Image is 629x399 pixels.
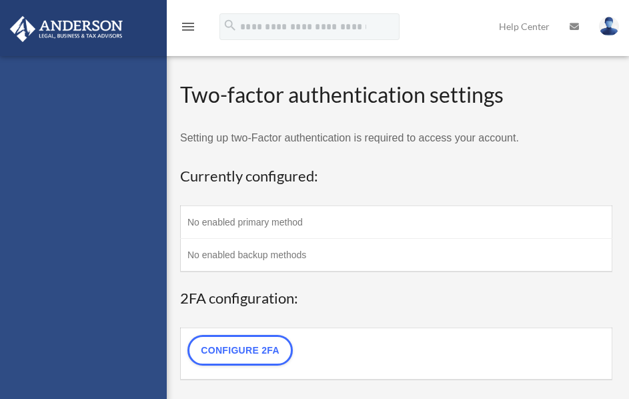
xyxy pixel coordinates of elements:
img: Anderson Advisors Platinum Portal [6,16,127,42]
td: No enabled backup methods [181,238,612,272]
h3: 2FA configuration: [180,288,612,309]
h2: Two-factor authentication settings [180,80,612,110]
a: menu [180,23,196,35]
p: Setting up two-Factor authentication is required to access your account. [180,129,612,147]
h3: Currently configured: [180,166,612,187]
img: User Pic [599,17,619,36]
a: Configure 2FA [187,335,293,366]
i: menu [180,19,196,35]
td: No enabled primary method [181,206,612,238]
i: search [223,18,237,33]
